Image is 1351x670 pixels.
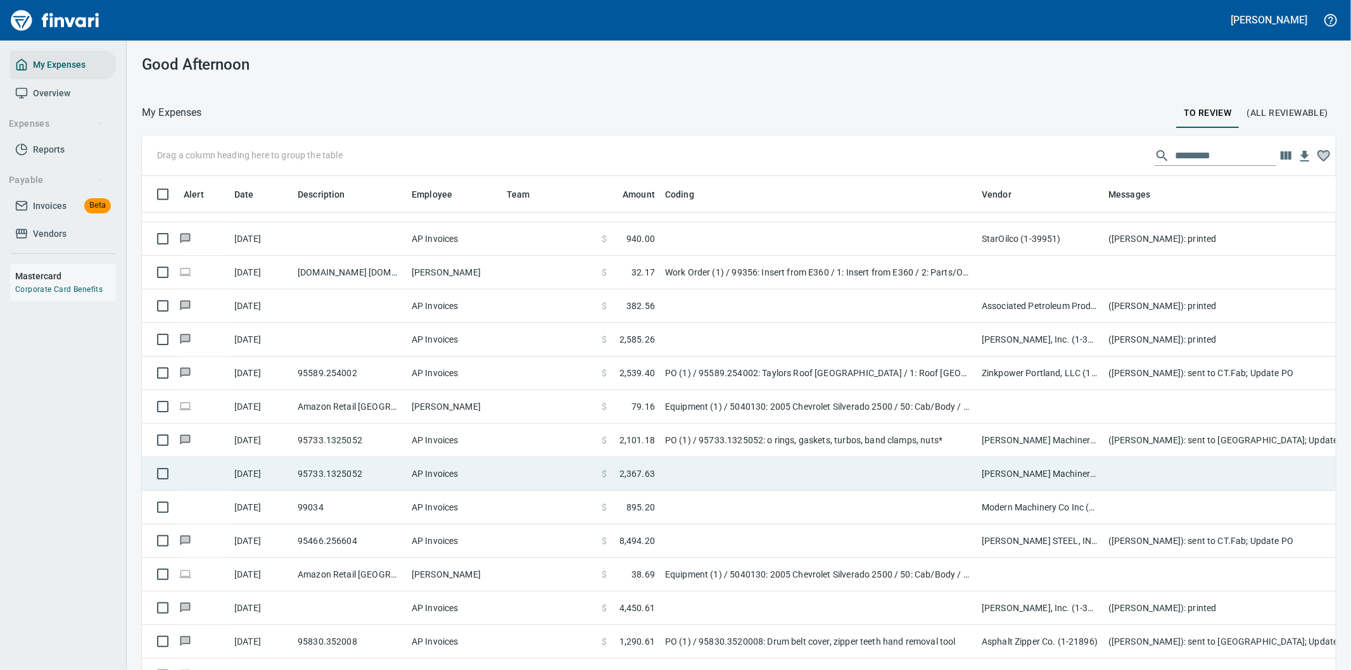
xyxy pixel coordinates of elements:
span: Beta [84,198,111,213]
td: 95733.1325052 [293,457,407,491]
button: Choose columns to display [1276,146,1295,165]
td: AP Invoices [407,424,502,457]
span: 1,290.61 [619,635,655,648]
td: Amazon Retail [GEOGRAPHIC_DATA] [GEOGRAPHIC_DATA] [293,390,407,424]
td: [PERSON_NAME] Machinery Co (1-10794) [977,424,1103,457]
span: 2,367.63 [619,467,655,480]
img: Finvari [8,5,103,35]
td: AP Invoices [407,591,502,625]
span: Expenses [9,116,105,132]
span: 940.00 [626,232,655,245]
span: Employee [412,187,469,202]
td: [PERSON_NAME] [407,390,502,424]
td: [DATE] [229,424,293,457]
td: [DATE] [229,357,293,390]
span: 382.56 [626,300,655,312]
td: 99034 [293,491,407,524]
td: Work Order (1) / 99356: Insert from E360 / 1: Insert from E360 / 2: Parts/Other [660,256,977,289]
td: [DATE] [229,457,293,491]
td: [DATE] [229,256,293,289]
span: Has messages [179,301,192,310]
span: 38.69 [631,568,655,581]
a: Reports [10,136,116,164]
span: My Expenses [33,57,86,73]
h3: Good Afternoon [142,56,519,73]
span: To Review [1184,105,1232,121]
span: Coding [665,187,694,202]
span: $ [602,568,607,581]
span: Coding [665,187,711,202]
td: [PERSON_NAME], Inc. (1-39587) [977,591,1103,625]
td: [DATE] [229,524,293,558]
span: Employee [412,187,452,202]
span: Messages [1108,187,1167,202]
span: Online transaction [179,402,192,410]
td: AP Invoices [407,357,502,390]
span: Vendors [33,226,67,242]
span: 79.16 [631,400,655,413]
span: Vendor [982,187,1028,202]
td: AP Invoices [407,222,502,256]
span: 2,585.26 [619,333,655,346]
span: $ [602,635,607,648]
span: Vendor [982,187,1012,202]
a: My Expenses [10,51,116,79]
span: Amount [623,187,655,202]
span: Description [298,187,362,202]
td: [PERSON_NAME] [407,256,502,289]
td: Asphalt Zipper Co. (1-21896) [977,625,1103,659]
span: Date [234,187,254,202]
td: AP Invoices [407,457,502,491]
span: $ [602,232,607,245]
span: Has messages [179,604,192,612]
td: Zinkpower Portland, LLC (1-10397) [977,357,1103,390]
p: My Expenses [142,105,202,120]
td: AP Invoices [407,323,502,357]
td: [DATE] [229,625,293,659]
span: Team [507,187,547,202]
td: [DATE] [229,222,293,256]
td: AP Invoices [407,491,502,524]
td: AP Invoices [407,289,502,323]
span: Description [298,187,345,202]
td: Associated Petroleum Products Inc (APP) (1-23098) [977,289,1103,323]
td: 95466.256604 [293,524,407,558]
td: PO (1) / 95830.3520008: Drum belt cover, zipper teeth hand removal tool [660,625,977,659]
button: [PERSON_NAME] [1228,10,1310,30]
span: Online transaction [179,570,192,578]
span: 895.20 [626,501,655,514]
span: Has messages [179,234,192,242]
span: $ [602,534,607,547]
button: Payable [4,168,110,192]
span: 32.17 [631,266,655,279]
button: Expenses [4,112,110,136]
a: Corporate Card Benefits [15,285,103,294]
td: [PERSON_NAME] [407,558,502,591]
nav: breadcrumb [142,105,202,120]
span: Has messages [179,369,192,377]
span: Alert [184,187,220,202]
span: Has messages [179,436,192,444]
a: InvoicesBeta [10,192,116,220]
span: $ [602,602,607,614]
td: AP Invoices [407,524,502,558]
td: [DATE] [229,558,293,591]
td: StarOilco (1-39951) [977,222,1103,256]
span: $ [602,266,607,279]
span: $ [602,400,607,413]
td: [PERSON_NAME] STEEL, INC (1-22446) [977,524,1103,558]
span: (All Reviewable) [1247,105,1328,121]
span: Date [234,187,270,202]
td: [DATE] [229,491,293,524]
td: 95733.1325052 [293,424,407,457]
span: Overview [33,85,70,101]
td: Amazon Retail [GEOGRAPHIC_DATA] [GEOGRAPHIC_DATA] [293,558,407,591]
span: Online transaction [179,268,192,276]
td: [DATE] [229,323,293,357]
span: Has messages [179,536,192,545]
td: [DATE] [229,390,293,424]
span: $ [602,467,607,480]
span: 4,450.61 [619,602,655,614]
td: [DATE] [229,591,293,625]
span: $ [602,501,607,514]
